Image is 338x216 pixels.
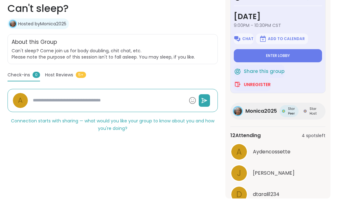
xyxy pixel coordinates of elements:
[236,188,242,201] span: d
[8,1,218,16] h1: Can't sleep?
[234,107,242,115] img: Monica2025
[244,68,284,75] span: Share this group
[266,53,290,58] span: Enter lobby
[282,110,285,113] img: Star Peer
[234,11,322,22] h3: [DATE]
[45,72,73,78] span: Host Reviews
[234,65,284,78] button: Share this group
[233,35,241,43] img: ShareWell Logomark
[10,21,16,27] img: Monica2025
[8,72,30,78] span: Check-ins
[230,143,325,161] a: AAydencossette
[234,22,322,28] span: 9:00PM - 10:30PM CST
[12,38,57,46] h2: About this Group
[256,33,308,44] button: Add to Calendar
[253,191,279,198] span: dtarali1234
[253,148,290,156] span: Aydencossette
[236,146,242,158] span: A
[253,169,294,177] span: JennaL
[12,48,214,60] span: Can't sleep? Come join us for body doubling, chit chat, etc. Please note the purpose of this sess...
[245,107,277,115] span: Monica2025
[286,106,296,116] span: Star Peer
[304,110,307,113] img: Star Host
[237,167,241,179] span: J
[234,49,322,62] button: Enter lobby
[268,36,305,41] span: Add to Calendar
[308,106,318,116] span: Star Host
[18,95,23,106] span: A
[242,36,253,41] span: Chat
[234,68,241,75] img: ShareWell Logomark
[230,164,325,182] a: J[PERSON_NAME]
[230,103,325,120] a: Monica2025Monica2025Star PeerStar PeerStar HostStar Host
[33,72,40,78] span: 0
[234,78,271,91] button: Unregister
[302,132,325,139] span: 4 spots left
[244,81,271,88] span: Unregister
[230,132,261,139] span: 12 Attending
[234,33,253,44] button: Chat
[18,21,66,27] a: Hosted byMonica2025
[230,186,325,203] a: ddtarali1234
[234,81,241,88] img: ShareWell Logomark
[11,118,214,131] span: Connection starts with sharing — what would you like your group to know about you and how you're ...
[76,72,86,78] span: 5+
[259,35,267,43] img: ShareWell Logomark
